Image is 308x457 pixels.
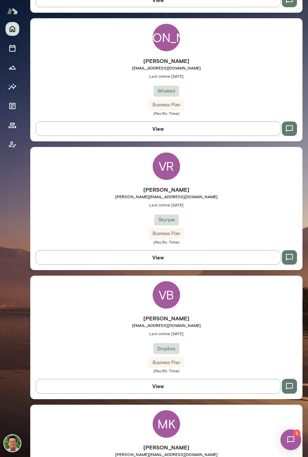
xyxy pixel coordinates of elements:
[30,57,302,65] h6: [PERSON_NAME]
[154,88,179,95] span: Whatnot
[30,314,302,322] h6: [PERSON_NAME]
[30,110,302,116] span: (Pacific Time)
[36,379,280,393] button: View
[30,239,302,245] span: (Pacific Time)
[153,346,179,352] span: Dropbox
[148,359,184,366] span: Business Plan
[30,322,302,328] span: [EMAIL_ADDRESS][DOMAIN_NAME]
[5,138,19,151] button: Client app
[30,202,302,208] span: Last online [DATE]
[30,443,302,451] h6: [PERSON_NAME]
[30,331,302,336] span: Last online [DATE]
[36,121,280,136] button: View
[30,368,302,373] span: (Pacific Time)
[30,194,302,199] span: [PERSON_NAME][EMAIL_ADDRESS][DOMAIN_NAME]
[153,410,180,438] div: MK
[5,41,19,55] button: Sessions
[5,80,19,94] button: Insights
[153,281,180,309] div: VB
[4,435,21,451] img: Brandon Chinn
[30,73,302,79] span: Last online [DATE]
[148,230,184,237] span: Business Plan
[36,250,280,265] button: View
[153,24,180,51] div: [PERSON_NAME]
[30,451,302,457] span: [PERSON_NAME][EMAIL_ADDRESS][DOMAIN_NAME]
[5,22,19,36] button: Home
[153,152,180,180] div: VR
[30,185,302,194] h6: [PERSON_NAME]
[7,4,18,18] img: Mento
[154,216,179,223] span: Skyryse
[148,102,184,108] span: Business Plan
[30,65,302,71] span: [EMAIL_ADDRESS][DOMAIN_NAME]
[5,118,19,132] button: Members
[5,61,19,74] button: Growth Plan
[5,99,19,113] button: Documents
